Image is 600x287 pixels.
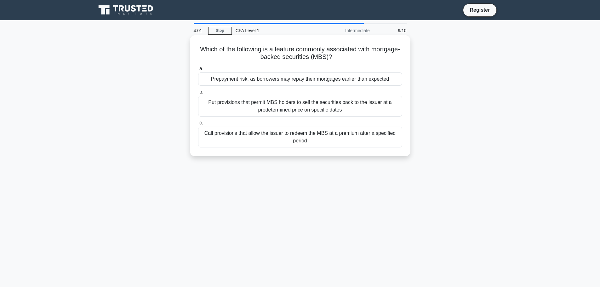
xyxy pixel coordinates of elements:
[208,27,232,35] a: Stop
[318,24,374,37] div: Intermediate
[198,127,402,147] div: Call provisions that allow the issuer to redeem the MBS at a premium after a specified period
[199,66,203,71] span: a.
[199,120,203,125] span: c.
[197,45,403,61] h5: Which of the following is a feature commonly associated with mortgage-backed securities (MBS)?
[199,89,203,95] span: b.
[190,24,208,37] div: 4:01
[198,72,402,86] div: Prepayment risk, as borrowers may repay their mortgages earlier than expected
[466,6,494,14] a: Register
[374,24,410,37] div: 9/10
[232,24,318,37] div: CFA Level 1
[198,96,402,117] div: Put provisions that permit MBS holders to sell the securities back to the issuer at a predetermin...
